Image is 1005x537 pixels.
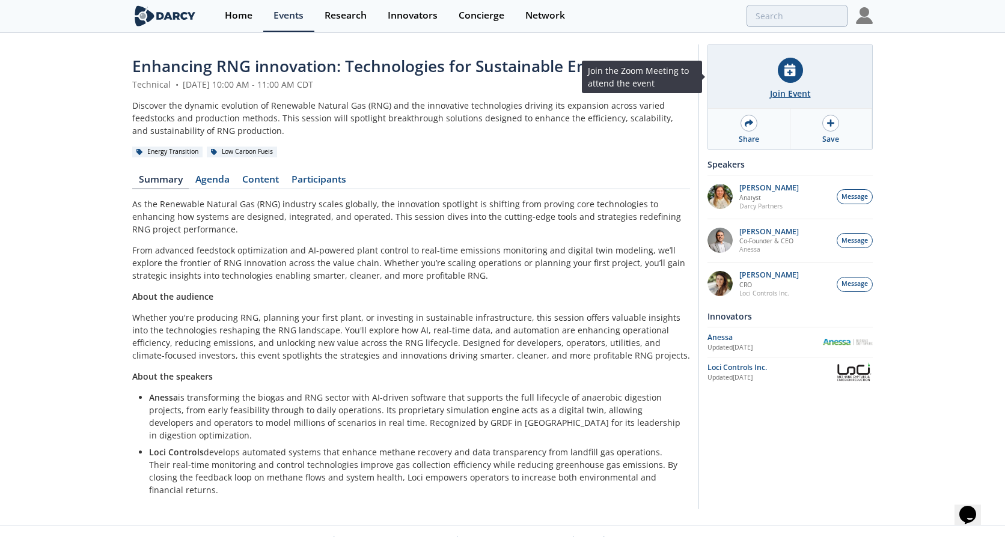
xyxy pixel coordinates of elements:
[739,202,799,210] p: Darcy Partners
[325,11,367,20] div: Research
[747,5,848,27] input: Advanced Search
[707,271,733,296] img: 737ad19b-6c50-4cdf-92c7-29f5966a019e
[388,11,438,20] div: Innovators
[739,228,799,236] p: [PERSON_NAME]
[835,362,873,383] img: Loci Controls Inc.
[132,99,690,137] div: Discover the dynamic evolution of Renewable Natural Gas (RNG) and the innovative technologies dri...
[225,11,252,20] div: Home
[132,175,189,189] a: Summary
[707,373,835,383] div: Updated [DATE]
[837,233,873,248] button: Message
[739,289,799,297] p: Loci Controls Inc.
[285,175,352,189] a: Participants
[149,446,204,458] strong: Loci Controls
[770,87,811,100] div: Join Event
[739,134,759,145] div: Share
[842,192,868,202] span: Message
[189,175,236,189] a: Agenda
[132,291,213,302] strong: About the audience
[707,362,835,373] div: Loci Controls Inc.
[236,175,285,189] a: Content
[822,339,873,345] img: Anessa
[739,271,799,279] p: [PERSON_NAME]
[707,332,873,353] a: Anessa Updated[DATE] Anessa
[149,446,682,496] p: develops automated systems that enhance methane recovery and data transparency from landfill gas ...
[149,391,682,441] p: is transforming the biogas and RNG sector with AI-driven software that supports the full lifecycl...
[739,245,799,253] p: Anessa
[856,7,873,24] img: Profile
[842,279,868,289] span: Message
[739,193,799,202] p: Analyst
[149,392,178,403] strong: Anessa
[132,198,690,235] p: As the Renewable Natural Gas (RNG) industry scales globally, the innovation spotlight is shifting...
[955,489,993,525] iframe: chat widget
[132,371,213,382] strong: About the speakers
[707,362,873,383] a: Loci Controls Inc. Updated[DATE] Loci Controls Inc.
[707,343,822,353] div: Updated [DATE]
[132,5,198,26] img: logo-wide.svg
[132,78,690,91] div: Technical [DATE] 10:00 AM - 11:00 AM CDT
[707,184,733,209] img: fddc0511-1997-4ded-88a0-30228072d75f
[132,55,620,77] span: Enhancing RNG innovation: Technologies for Sustainable Energy
[707,306,873,327] div: Innovators
[837,277,873,292] button: Message
[707,228,733,253] img: 1fdb2308-3d70-46db-bc64-f6eabefcce4d
[132,147,203,157] div: Energy Transition
[132,244,690,282] p: From advanced feedstock optimization and AI-powered plant control to real-time emissions monitori...
[132,311,690,362] p: Whether you're producing RNG, planning your first plant, or investing in sustainable infrastructu...
[273,11,304,20] div: Events
[207,147,277,157] div: Low Carbon Fuels
[822,134,839,145] div: Save
[739,281,799,289] p: CRO
[525,11,565,20] div: Network
[739,184,799,192] p: [PERSON_NAME]
[707,154,873,175] div: Speakers
[707,332,822,343] div: Anessa
[842,236,868,246] span: Message
[173,79,180,90] span: •
[739,237,799,245] p: Co-Founder & CEO
[459,11,504,20] div: Concierge
[837,189,873,204] button: Message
